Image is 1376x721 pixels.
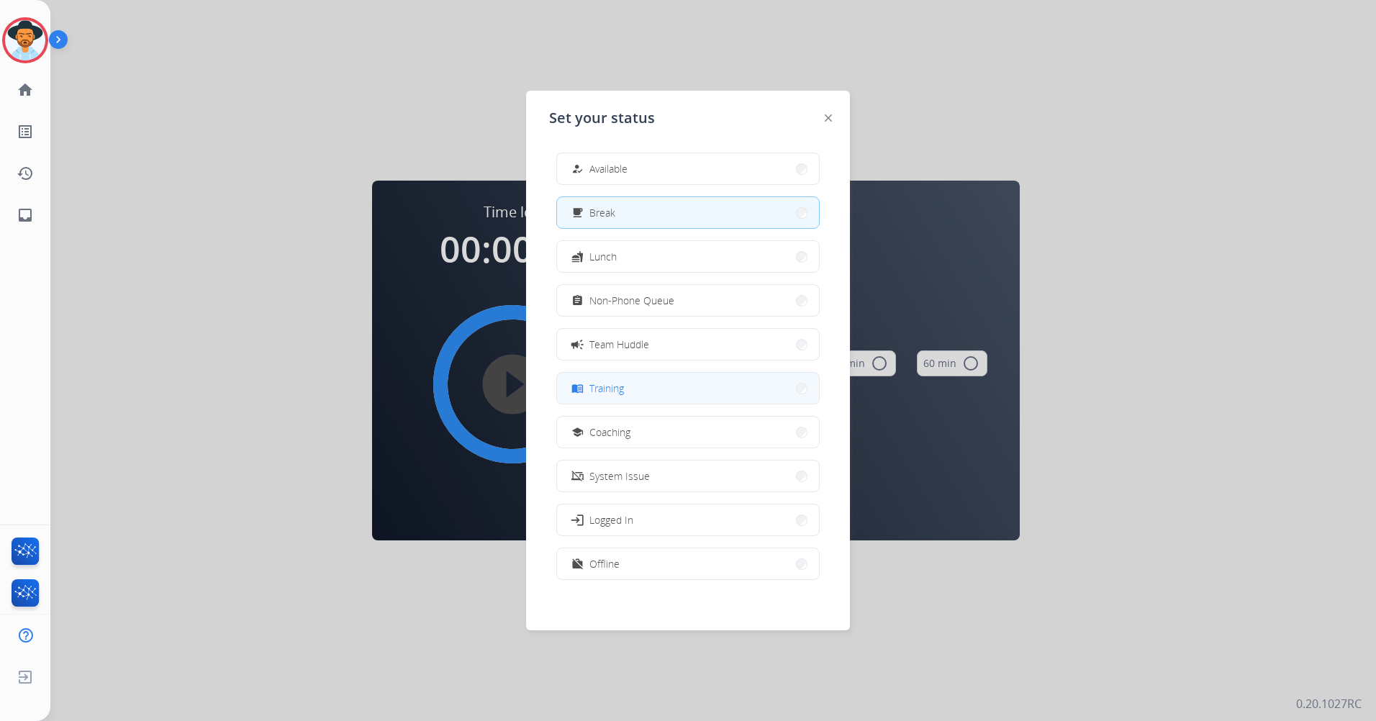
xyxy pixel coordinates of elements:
[557,285,819,316] button: Non-Phone Queue
[570,337,584,351] mat-icon: campaign
[557,241,819,272] button: Lunch
[17,81,34,99] mat-icon: home
[557,417,819,448] button: Coaching
[571,426,584,438] mat-icon: school
[589,205,615,220] span: Break
[1296,695,1362,712] p: 0.20.1027RC
[589,468,650,484] span: System Issue
[571,294,584,307] mat-icon: assignment
[589,337,649,352] span: Team Huddle
[589,425,630,440] span: Coaching
[571,382,584,394] mat-icon: menu_book
[17,207,34,224] mat-icon: inbox
[557,504,819,535] button: Logged In
[557,548,819,579] button: Offline
[17,165,34,182] mat-icon: history
[589,381,624,396] span: Training
[571,250,584,263] mat-icon: fastfood
[589,556,620,571] span: Offline
[589,293,674,308] span: Non-Phone Queue
[571,470,584,482] mat-icon: phonelink_off
[17,123,34,140] mat-icon: list_alt
[549,108,655,128] span: Set your status
[589,161,628,176] span: Available
[557,329,819,360] button: Team Huddle
[571,558,584,570] mat-icon: work_off
[825,114,832,122] img: close-button
[5,20,45,60] img: avatar
[589,249,617,264] span: Lunch
[570,512,584,527] mat-icon: login
[557,197,819,228] button: Break
[589,512,633,527] span: Logged In
[557,461,819,491] button: System Issue
[571,163,584,175] mat-icon: how_to_reg
[557,373,819,404] button: Training
[557,153,819,184] button: Available
[571,207,584,219] mat-icon: free_breakfast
